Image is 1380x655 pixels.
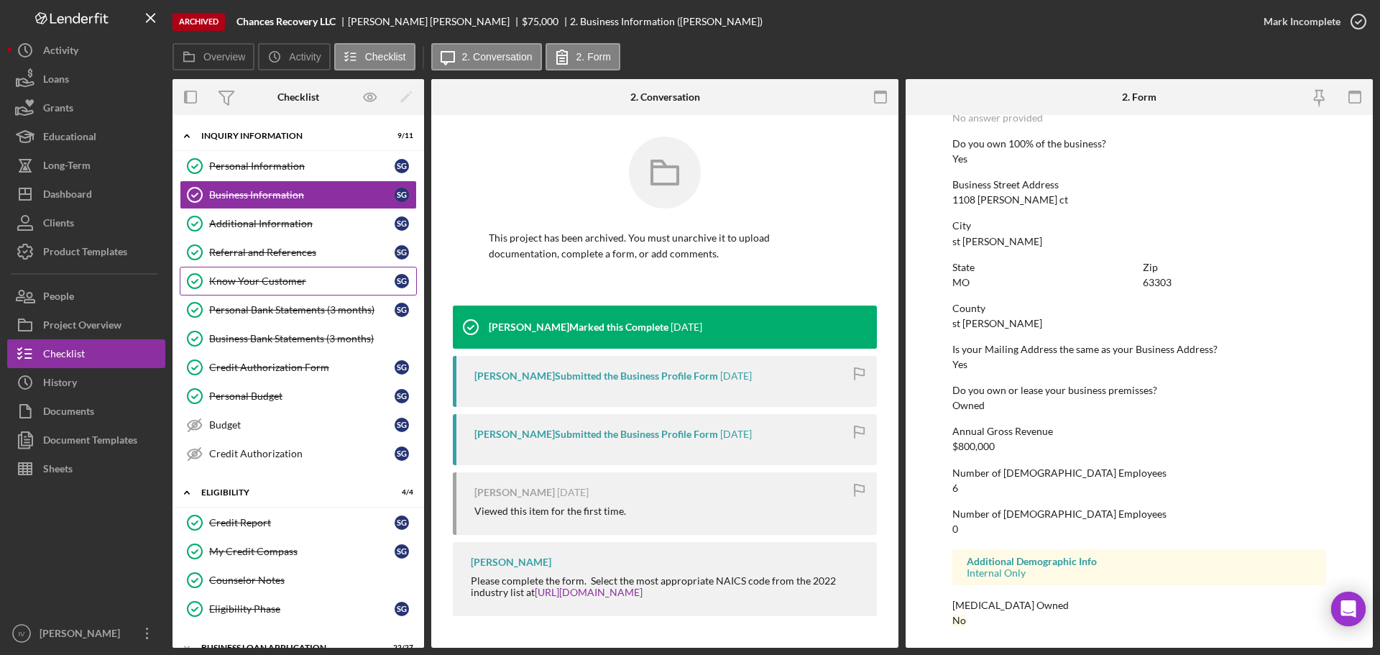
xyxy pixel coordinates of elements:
a: BudgetSG [180,411,417,439]
text: IV [18,630,25,638]
div: 9 / 11 [387,132,413,140]
button: Educational [7,122,165,151]
button: Activity [7,36,165,65]
button: Documents [7,397,165,426]
div: [PERSON_NAME] [PERSON_NAME] [348,16,522,27]
label: Activity [289,51,321,63]
div: 2. Conversation [630,91,700,103]
a: Clients [7,209,165,237]
div: Personal Budget [209,390,395,402]
div: Sheets [43,454,73,487]
div: Is your Mailing Address the same as your Business Address? [952,344,1326,355]
p: This project has been archived. You must unarchive it to upload documentation, complete a form, o... [489,230,841,262]
div: People [43,282,74,314]
div: S G [395,418,409,432]
div: S G [395,274,409,288]
a: Personal InformationSG [180,152,417,180]
div: Educational [43,122,96,155]
div: [PERSON_NAME] Submitted the Business Profile Form [474,429,718,440]
a: Personal BudgetSG [180,382,417,411]
button: Activity [258,43,330,70]
div: 4 / 4 [387,488,413,497]
button: Mark Incomplete [1249,7,1373,36]
div: [PERSON_NAME] [474,487,555,498]
div: Long-Term [43,151,91,183]
button: Dashboard [7,180,165,209]
div: MO [952,277,970,288]
button: Document Templates [7,426,165,454]
a: Business Bank Statements (3 months) [180,324,417,353]
a: [URL][DOMAIN_NAME] [535,586,643,598]
div: Credit Authorization [209,448,395,459]
div: 1108 [PERSON_NAME] ct [952,194,1068,206]
div: Business Information [209,189,395,201]
div: S G [395,303,409,317]
div: [MEDICAL_DATA] Owned [952,600,1326,611]
div: Do you own or lease your business premisses? [952,385,1326,396]
div: Archived [172,13,225,31]
div: History [43,368,77,400]
button: Sheets [7,454,165,483]
button: Project Overview [7,311,165,339]
div: Owned [952,400,985,411]
a: Know Your CustomerSG [180,267,417,296]
div: 63303 [1143,277,1172,288]
label: Checklist [365,51,406,63]
a: Checklist [7,339,165,368]
button: Checklist [334,43,415,70]
button: Product Templates [7,237,165,266]
a: My Credit CompassSG [180,537,417,566]
div: My Credit Compass [209,546,395,557]
a: Additional InformationSG [180,209,417,238]
div: County [952,303,1326,314]
div: Budget [209,419,395,431]
div: Internal Only [967,567,1312,579]
div: S G [395,446,409,461]
div: Product Templates [43,237,127,270]
div: INQUIRY INFORMATION [201,132,377,140]
div: $800,000 [952,441,995,452]
button: Loans [7,65,165,93]
div: Personal Information [209,160,395,172]
div: [PERSON_NAME] [36,619,129,651]
b: Chances Recovery LLC [236,16,336,27]
div: No [952,615,966,626]
div: [PERSON_NAME] [471,556,551,568]
label: 2. Conversation [462,51,533,63]
div: S G [395,602,409,616]
div: Yes [952,359,967,370]
div: Zip [1143,262,1326,273]
div: Please complete the form. Select the most appropriate NAICS code from the 2022 industry list at [471,575,862,598]
div: Business Bank Statements (3 months) [209,333,416,344]
button: History [7,368,165,397]
div: S G [395,216,409,231]
div: 6 [952,482,958,494]
div: Project Overview [43,311,121,343]
span: $75,000 [522,15,558,27]
a: Grants [7,93,165,122]
div: Activity [43,36,78,68]
div: Number of [DEMOGRAPHIC_DATA] Employees [952,467,1326,479]
div: Eligibility Phase [209,603,395,615]
div: 0 [952,523,958,535]
a: Personal Bank Statements (3 months)SG [180,296,417,324]
div: S G [395,360,409,375]
time: 2025-02-24 20:44 [671,321,702,333]
div: st [PERSON_NAME] [952,236,1042,247]
div: st [PERSON_NAME] [952,318,1042,329]
div: No answer provided [952,112,1043,124]
div: City [952,220,1326,232]
div: 22 / 27 [387,643,413,652]
div: Clients [43,209,74,241]
div: Documents [43,397,94,429]
div: State [952,262,1136,273]
div: 2. Form [1122,91,1156,103]
div: S G [395,188,409,202]
a: Credit Authorization FormSG [180,353,417,382]
time: 2025-02-24 20:44 [720,370,752,382]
